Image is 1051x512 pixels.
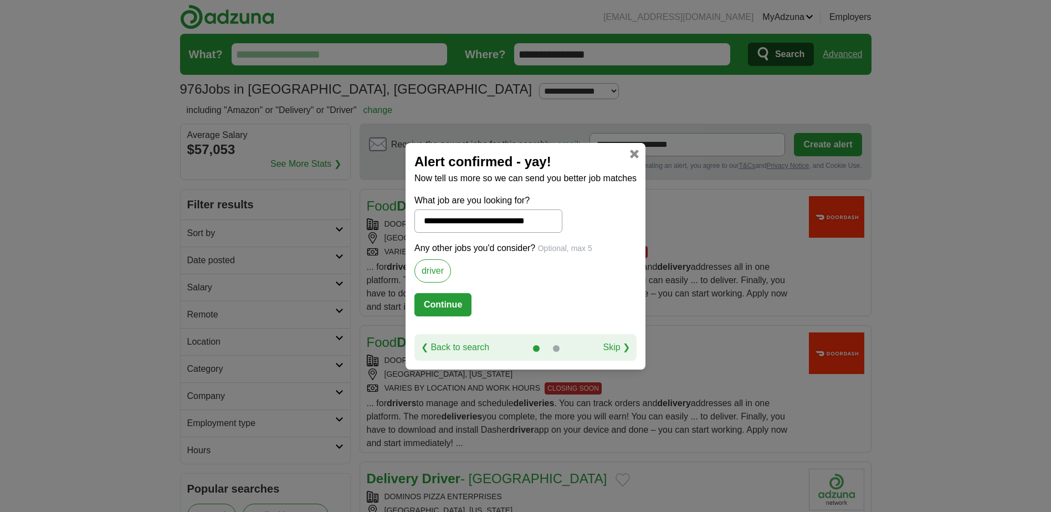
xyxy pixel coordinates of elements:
[538,244,592,253] span: Optional, max 5
[421,341,489,354] a: ❮ Back to search
[603,341,630,354] a: Skip ❯
[414,172,637,185] p: Now tell us more so we can send you better job matches
[414,152,637,172] h2: Alert confirmed - yay!
[414,259,451,283] label: driver
[414,242,637,255] p: Any other jobs you'd consider?
[414,194,562,207] label: What job are you looking for?
[414,293,471,316] button: Continue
